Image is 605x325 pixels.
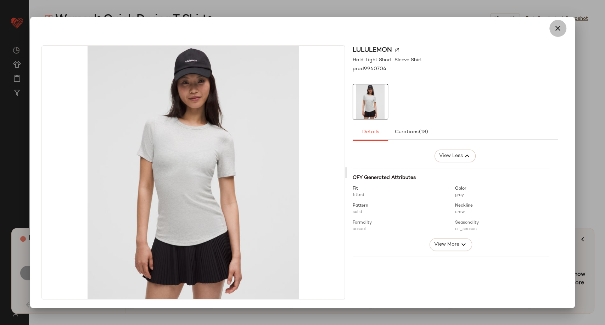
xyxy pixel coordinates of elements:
[353,84,388,119] img: LW3HG7S_032493_1
[418,129,428,135] span: (18)
[439,152,463,160] span: View Less
[395,48,399,52] img: svg%3e
[434,240,459,249] span: View More
[362,129,379,135] span: Details
[394,129,428,135] span: Curations
[42,46,344,299] img: LW3HG7S_032493_1
[353,56,422,64] span: Hold Tight Short-Sleeve Shirt
[353,45,392,55] span: lululemon
[353,174,549,181] div: CFY Generated Attributes
[435,150,476,162] button: View Less
[353,65,386,73] span: prod9960704
[430,238,472,251] button: View More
